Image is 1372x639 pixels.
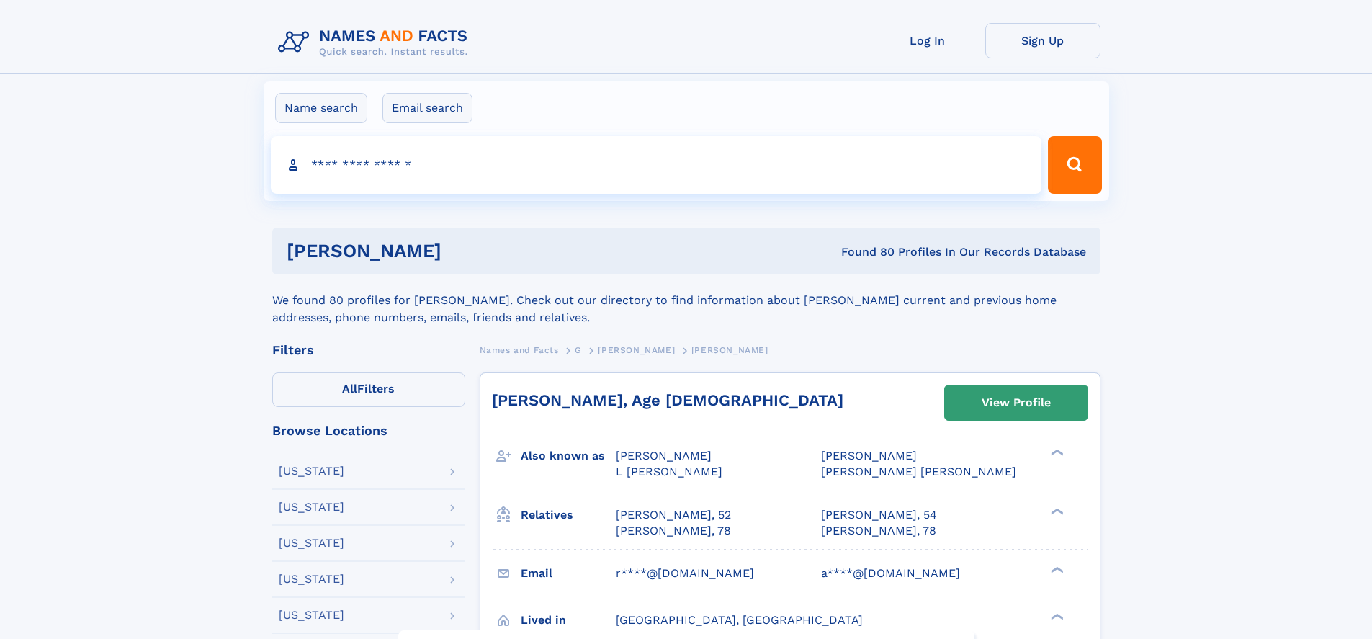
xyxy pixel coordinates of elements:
div: Filters [272,344,465,357]
h3: Relatives [521,503,616,527]
div: ❯ [1047,506,1064,516]
div: [US_STATE] [279,573,344,585]
span: [PERSON_NAME] [821,449,917,463]
div: Found 80 Profiles In Our Records Database [641,244,1086,260]
div: [US_STATE] [279,465,344,477]
span: [GEOGRAPHIC_DATA], [GEOGRAPHIC_DATA] [616,613,863,627]
a: Names and Facts [480,341,559,359]
div: ❯ [1047,565,1064,574]
div: [US_STATE] [279,537,344,549]
input: search input [271,136,1042,194]
h3: Also known as [521,444,616,468]
h3: Lived in [521,608,616,633]
div: ❯ [1047,612,1064,621]
span: [PERSON_NAME] [598,345,675,355]
a: View Profile [945,385,1088,420]
button: Search Button [1048,136,1101,194]
span: [PERSON_NAME] [616,449,712,463]
span: G [575,345,582,355]
a: [PERSON_NAME] [598,341,675,359]
div: We found 80 profiles for [PERSON_NAME]. Check out our directory to find information about [PERSON... [272,274,1100,326]
a: [PERSON_NAME], Age [DEMOGRAPHIC_DATA] [492,391,843,409]
div: [US_STATE] [279,609,344,621]
span: [PERSON_NAME] [PERSON_NAME] [821,465,1016,478]
span: All [342,382,357,396]
label: Email search [382,93,472,123]
label: Filters [272,372,465,407]
img: Logo Names and Facts [272,23,480,62]
a: G [575,341,582,359]
div: Browse Locations [272,424,465,437]
a: [PERSON_NAME], 78 [821,523,936,539]
div: [US_STATE] [279,501,344,513]
span: [PERSON_NAME] [691,345,768,355]
a: [PERSON_NAME], 54 [821,507,937,523]
a: [PERSON_NAME], 52 [616,507,731,523]
span: L [PERSON_NAME] [616,465,722,478]
div: ❯ [1047,448,1064,457]
a: Sign Up [985,23,1100,58]
a: Log In [870,23,985,58]
h1: [PERSON_NAME] [287,242,642,260]
div: View Profile [982,386,1051,419]
a: [PERSON_NAME], 78 [616,523,731,539]
h3: Email [521,561,616,586]
label: Name search [275,93,367,123]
